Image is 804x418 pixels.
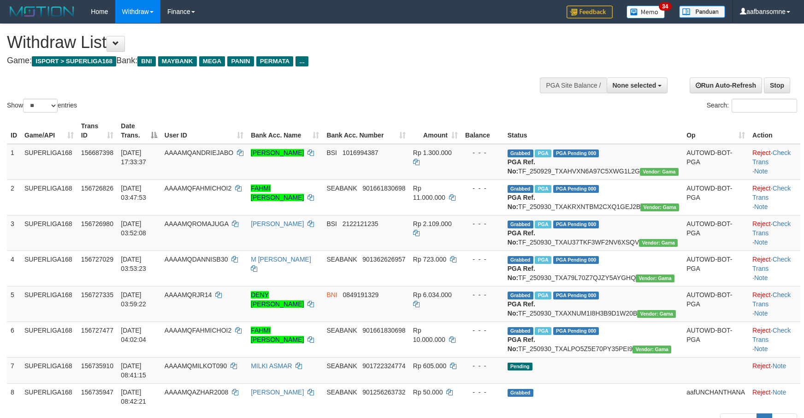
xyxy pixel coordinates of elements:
th: Bank Acc. Number: activate to sort column ascending [323,118,409,144]
td: 6 [7,322,21,357]
a: Check Trans [752,220,791,237]
span: Copy 901722324774 to clipboard [362,362,405,370]
span: BNI [137,56,155,66]
b: PGA Ref. No: [508,158,535,175]
span: AAAAMQRJR14 [165,291,212,299]
a: Note [773,362,786,370]
h4: Game: Bank: [7,56,527,66]
td: TF_250930_TXAU37TKF3WF2NV6XSQV [504,215,683,251]
th: Bank Acc. Name: activate to sort column ascending [247,118,323,144]
span: Copy 901256263732 to clipboard [362,388,405,396]
td: SUPERLIGA168 [21,322,77,357]
a: Check Trans [752,149,791,166]
div: - - - [465,326,500,335]
span: Vendor URL: https://trx31.1velocity.biz [633,346,671,353]
span: Rp 2.109.000 [413,220,452,227]
span: Marked by aafandaneth [535,327,551,335]
span: Grabbed [508,256,533,264]
label: Search: [707,99,797,113]
b: PGA Ref. No: [508,229,535,246]
th: Date Trans.: activate to sort column descending [117,118,160,144]
a: [PERSON_NAME] [251,149,304,156]
a: Note [754,274,768,281]
span: PANIN [227,56,254,66]
td: SUPERLIGA168 [21,251,77,286]
td: · · [749,286,800,322]
td: · · [749,215,800,251]
span: Vendor URL: https://trx31.1velocity.biz [636,275,674,282]
span: Grabbed [508,221,533,228]
td: 4 [7,251,21,286]
a: Note [754,239,768,246]
span: SEABANK [326,256,357,263]
span: 156687398 [81,149,113,156]
a: Check Trans [752,256,791,272]
td: TF_250930_TXALPO5Z5E70PY35PEI9 [504,322,683,357]
td: · · [749,179,800,215]
span: Copy 901661830698 to clipboard [362,327,405,334]
span: Grabbed [508,292,533,299]
th: Status [504,118,683,144]
a: MILKI ASMAR [251,362,292,370]
span: AAAAMQDANNISB30 [165,256,228,263]
span: Pending [508,363,532,370]
b: PGA Ref. No: [508,336,535,352]
span: 156726826 [81,185,113,192]
span: Rp 11.000.000 [413,185,445,201]
span: [DATE] 03:47:53 [121,185,146,201]
td: AUTOWD-BOT-PGA [683,144,749,180]
span: 156727477 [81,327,113,334]
span: Marked by aafandaneth [535,256,551,264]
div: - - - [465,184,500,193]
span: Marked by aafsoycanthlai [535,149,551,157]
a: FAHMI [PERSON_NAME] [251,327,304,343]
span: AAAAMQAZHAR2008 [165,388,229,396]
th: Op: activate to sort column ascending [683,118,749,144]
td: · · [749,251,800,286]
h1: Withdraw List [7,33,527,52]
a: Note [754,345,768,352]
a: Reject [752,362,771,370]
span: 156726980 [81,220,113,227]
a: Check Trans [752,185,791,201]
td: 3 [7,215,21,251]
td: SUPERLIGA168 [21,286,77,322]
span: AAAAMQFAHMICHOI2 [165,185,231,192]
a: [PERSON_NAME] [251,220,304,227]
td: SUPERLIGA168 [21,215,77,251]
td: 5 [7,286,21,322]
a: Reject [752,185,771,192]
th: User ID: activate to sort column ascending [161,118,247,144]
th: Game/API: activate to sort column ascending [21,118,77,144]
td: SUPERLIGA168 [21,144,77,180]
td: TF_250930_TXA79L70Z7QJZY5AYGHQ [504,251,683,286]
td: TF_250930_TXAKRXNTBM2CXQ1GEJ2B [504,179,683,215]
span: AAAAMQFAHMICHOI2 [165,327,231,334]
div: - - - [465,361,500,370]
span: ISPORT > SUPERLIGA168 [32,56,116,66]
span: ... [296,56,308,66]
span: Vendor URL: https://trx31.1velocity.biz [640,203,679,211]
span: PGA Pending [553,292,599,299]
div: - - - [465,219,500,228]
td: SUPERLIGA168 [21,179,77,215]
label: Show entries [7,99,77,113]
span: Rp 50.000 [413,388,443,396]
span: Vendor URL: https://trx31.1velocity.biz [640,168,679,176]
td: · · [749,144,800,180]
span: BSI [326,149,337,156]
span: [DATE] 04:02:04 [121,327,146,343]
select: Showentries [23,99,58,113]
a: M [PERSON_NAME] [251,256,311,263]
a: [PERSON_NAME] [251,388,304,396]
a: DENY [PERSON_NAME] [251,291,304,308]
div: - - - [465,388,500,397]
span: AAAAMQMILKOT090 [165,362,227,370]
span: AAAAMQANDRIEJABO [165,149,233,156]
span: SEABANK [326,327,357,334]
td: 2 [7,179,21,215]
a: Reject [752,149,771,156]
b: PGA Ref. No: [508,194,535,210]
div: - - - [465,148,500,157]
span: 34 [659,2,671,11]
